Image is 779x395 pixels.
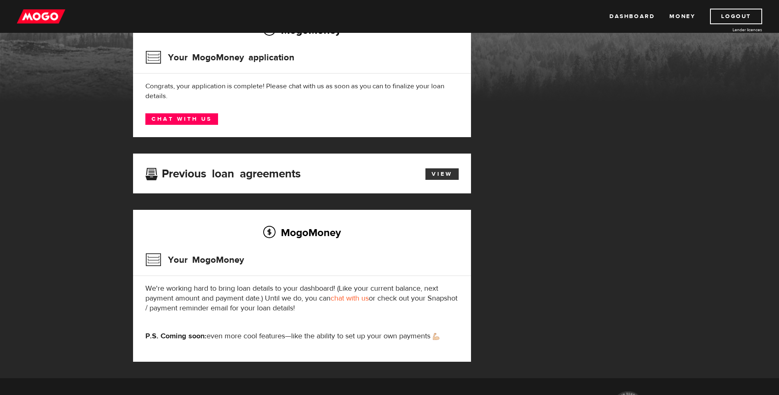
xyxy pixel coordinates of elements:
[17,9,65,24] img: mogo_logo-11ee424be714fa7cbb0f0f49df9e16ec.png
[145,224,459,241] h2: MogoMoney
[145,167,301,178] h3: Previous loan agreements
[615,204,779,395] iframe: LiveChat chat widget
[145,331,207,341] strong: P.S. Coming soon:
[710,9,762,24] a: Logout
[669,9,695,24] a: Money
[609,9,655,24] a: Dashboard
[145,113,218,125] a: Chat with us
[145,331,459,341] p: even more cool features—like the ability to set up your own payments
[145,81,459,101] div: Congrats, your application is complete! Please chat with us as soon as you can to finalize your l...
[145,249,244,271] h3: Your MogoMoney
[701,27,762,33] a: Lender licences
[433,333,439,340] img: strong arm emoji
[425,168,459,180] a: View
[145,47,294,68] h3: Your MogoMoney application
[331,294,369,303] a: chat with us
[145,284,459,313] p: We're working hard to bring loan details to your dashboard! (Like your current balance, next paym...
